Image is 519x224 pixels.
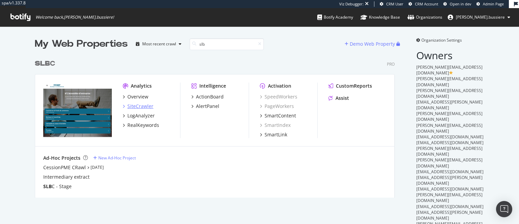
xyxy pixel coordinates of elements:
div: SiteCrawler [127,103,153,110]
span: [PERSON_NAME][EMAIL_ADDRESS][DOMAIN_NAME] [416,64,483,76]
div: Overview [127,93,148,100]
span: [PERSON_NAME][EMAIL_ADDRESS][DOMAIN_NAME] [416,76,483,87]
div: Assist [336,95,349,102]
a: Knowledge Base [361,8,400,26]
a: Organizations [407,8,442,26]
button: Most recent crawl [133,39,184,49]
a: CessionPME CRawl [43,164,86,171]
a: New Ad-Hoc Project [93,155,136,161]
span: [PERSON_NAME][EMAIL_ADDRESS][DOMAIN_NAME] [416,192,483,203]
div: C [35,59,55,69]
a: LogAnalyzer [123,112,155,119]
span: [EMAIL_ADDRESS][DOMAIN_NAME] [416,169,484,175]
div: Viz Debugger: [339,1,364,7]
a: SLBC - Stage [43,183,72,190]
a: SmartLink [260,131,287,138]
div: Analytics [131,83,152,89]
div: Activation [268,83,291,89]
img: bureaux-commerces.seloger.com [43,83,112,137]
span: benjamin.bussiere [456,14,505,20]
span: [PERSON_NAME][EMAIL_ADDRESS][DOMAIN_NAME] [416,145,483,157]
span: [EMAIL_ADDRESS][DOMAIN_NAME] [416,204,484,209]
a: Admin Page [476,1,504,7]
a: CRM Account [409,1,438,7]
div: Demo Web Property [350,41,395,47]
h2: Owners [416,50,484,61]
a: Open in dev [443,1,471,7]
div: Intelligence [199,83,226,89]
span: [EMAIL_ADDRESS][PERSON_NAME][DOMAIN_NAME] [416,209,483,221]
span: CRM User [386,1,403,6]
a: AlertPanel [191,103,219,110]
a: SmartContent [260,112,296,119]
a: Assist [328,95,349,102]
a: SLBC [35,59,58,69]
button: Demo Web Property [345,39,396,49]
b: SLB [35,60,50,67]
a: ActionBoard [191,93,224,100]
div: ActionBoard [196,93,224,100]
span: [PERSON_NAME][EMAIL_ADDRESS][DOMAIN_NAME] [416,88,483,99]
span: Organization Settings [421,37,462,43]
a: CustomReports [328,83,372,89]
span: Admin Page [483,1,504,6]
span: [PERSON_NAME][EMAIL_ADDRESS][DOMAIN_NAME] [416,111,483,122]
span: [EMAIL_ADDRESS][DOMAIN_NAME] [416,186,484,192]
a: Overview [123,93,148,100]
span: [EMAIL_ADDRESS][DOMAIN_NAME] [416,140,484,145]
a: RealKeywords [123,122,159,129]
span: CRM Account [415,1,438,6]
a: SmartIndex [260,122,291,129]
button: [PERSON_NAME].bussiere [442,12,516,23]
div: Pro [387,61,395,67]
div: Knowledge Base [361,14,400,21]
span: Open in dev [450,1,471,6]
b: SLB [43,183,52,189]
a: SiteCrawler [123,103,153,110]
div: CustomReports [336,83,372,89]
div: RealKeywords [127,122,159,129]
div: New Ad-Hoc Project [98,155,136,161]
div: Open Intercom Messenger [496,201,512,217]
a: Botify Academy [317,8,353,26]
span: [PERSON_NAME][EMAIL_ADDRESS][DOMAIN_NAME] [416,157,483,169]
span: [EMAIL_ADDRESS][PERSON_NAME][DOMAIN_NAME] [416,99,483,111]
a: [DATE] [91,164,104,170]
div: LogAnalyzer [127,112,155,119]
div: Botify Academy [317,14,353,21]
div: AlertPanel [196,103,219,110]
div: SmartLink [265,131,287,138]
a: PageWorkers [260,103,294,110]
span: [PERSON_NAME][EMAIL_ADDRESS][DOMAIN_NAME] [416,122,483,134]
div: My Web Properties [35,37,128,51]
div: C - Stage [43,183,72,190]
input: Search [190,38,264,50]
a: SpeedWorkers [260,93,297,100]
span: [EMAIL_ADDRESS][PERSON_NAME][DOMAIN_NAME] [416,175,483,186]
span: [EMAIL_ADDRESS][DOMAIN_NAME] [416,134,484,140]
div: Organizations [407,14,442,21]
div: grid [35,51,400,198]
a: Intermediary extract [43,174,90,180]
div: Ad-Hoc Projects [43,155,80,161]
span: Welcome back, [PERSON_NAME].bussiere ! [35,15,114,20]
a: Demo Web Property [345,41,396,47]
a: CRM User [380,1,403,7]
div: Most recent crawl [142,42,176,46]
div: SmartContent [265,112,296,119]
